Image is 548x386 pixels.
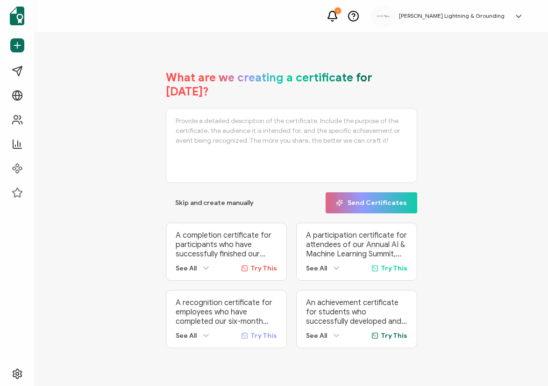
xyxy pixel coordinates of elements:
[250,264,277,272] span: Try This
[334,7,341,14] div: 1
[176,332,197,340] span: See All
[306,264,327,272] span: See All
[166,71,418,99] h1: What are we creating a certificate for [DATE]?
[175,200,254,206] span: Skip and create manually
[250,332,277,340] span: Try This
[381,332,407,340] span: Try This
[176,264,197,272] span: See All
[306,231,407,259] p: A participation certificate for attendees of our Annual AI & Machine Learning Summit, which broug...
[176,231,277,259] p: A completion certificate for participants who have successfully finished our ‘Advanced Digital Ma...
[176,298,277,326] p: A recognition certificate for employees who have completed our six-month internal Leadership Deve...
[306,332,327,340] span: See All
[336,199,407,206] span: Send Certificates
[10,7,24,25] img: sertifier-logomark-colored.svg
[501,341,548,386] iframe: Chat Widget
[381,264,407,272] span: Try This
[166,192,263,213] button: Skip and create manually
[376,15,390,18] img: aadcaf15-e79d-49df-9673-3fc76e3576c2.png
[326,192,417,213] button: Send Certificates
[399,13,505,19] h5: [PERSON_NAME] Lightning & Grounding
[306,298,407,326] p: An achievement certificate for students who successfully developed and launched a fully functiona...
